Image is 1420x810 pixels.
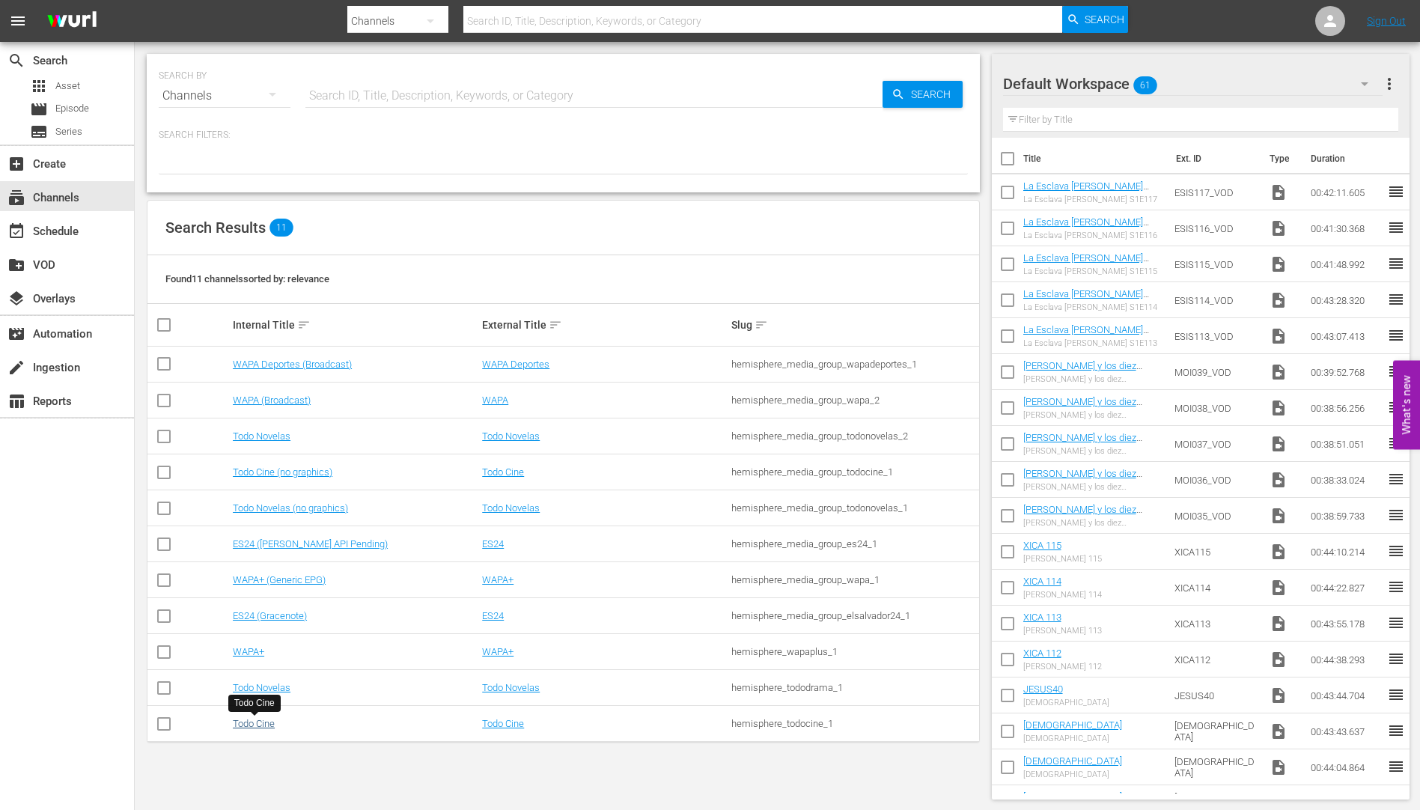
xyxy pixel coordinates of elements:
td: 00:41:48.992 [1305,246,1387,282]
div: [PERSON_NAME] 114 [1023,590,1102,600]
span: sort [755,318,768,332]
td: [DEMOGRAPHIC_DATA] [1168,749,1264,785]
span: Search Results [165,219,266,237]
a: [PERSON_NAME] y los diez mandamentos S1E35 [1023,504,1142,526]
div: [PERSON_NAME] y los diez mandamentos S1E39 [1023,374,1163,384]
div: hemisphere_media_group_wapa_1 [731,574,976,585]
span: Episode [30,100,48,118]
a: WAPA+ [233,646,264,657]
td: 00:42:11.605 [1305,174,1387,210]
span: Search [905,81,963,108]
div: La Esclava [PERSON_NAME] S1E116 [1023,231,1163,240]
a: Todo Cine [233,718,275,729]
a: WAPA (Broadcast) [233,395,311,406]
span: reorder [1387,470,1405,488]
span: 61 [1133,70,1157,101]
a: JESUS40 [1023,683,1063,695]
td: 00:44:10.214 [1305,534,1387,570]
button: Search [883,81,963,108]
td: 00:38:56.256 [1305,390,1387,426]
span: Video [1270,435,1288,453]
span: 11 [269,219,293,237]
span: Video [1270,579,1288,597]
button: Search [1062,6,1128,33]
div: [DEMOGRAPHIC_DATA] [1023,770,1122,779]
span: Series [55,124,82,139]
a: XICA 112 [1023,648,1061,659]
div: [PERSON_NAME] 115 [1023,554,1102,564]
td: MOI035_VOD [1168,498,1264,534]
a: WAPA [482,395,508,406]
span: Video [1270,722,1288,740]
a: Todo Cine [482,466,524,478]
div: Todo Cine [234,697,275,710]
span: Video [1270,651,1288,669]
span: Video [1270,615,1288,633]
div: Default Workspace [1003,63,1383,105]
td: 00:38:33.024 [1305,462,1387,498]
span: Asset [30,77,48,95]
div: hemisphere_tododrama_1 [731,682,976,693]
a: Sign Out [1367,15,1406,27]
td: MOI037_VOD [1168,426,1264,462]
td: XICA113 [1168,606,1264,642]
span: reorder [1387,722,1405,740]
td: 00:38:51.051 [1305,426,1387,462]
a: [DEMOGRAPHIC_DATA] [1023,791,1122,803]
span: sort [297,318,311,332]
span: menu [9,12,27,30]
span: reorder [1387,326,1405,344]
td: MOI036_VOD [1168,462,1264,498]
span: Episode [55,101,89,116]
div: La Esclava [PERSON_NAME] S1E117 [1023,195,1163,204]
td: 00:39:52.768 [1305,354,1387,390]
div: Slug [731,316,976,334]
div: External Title [482,316,727,334]
a: [DEMOGRAPHIC_DATA] [1023,755,1122,767]
div: hemisphere_media_group_wapadeportes_1 [731,359,976,370]
div: hemisphere_wapaplus_1 [731,646,976,657]
span: Ingestion [7,359,25,377]
td: XICA114 [1168,570,1264,606]
div: [PERSON_NAME] y los diez mandamentos S1E38 [1023,410,1163,420]
a: [PERSON_NAME] y los diez mandamentos S1E37 [1023,432,1142,454]
a: La Esclava [PERSON_NAME] S1E114 [1023,288,1149,311]
td: ESIS113_VOD [1168,318,1264,354]
div: hemisphere_media_group_todonovelas_2 [731,430,976,442]
td: MOI038_VOD [1168,390,1264,426]
span: reorder [1387,614,1405,632]
a: Todo Novelas [482,682,540,693]
td: 00:38:59.733 [1305,498,1387,534]
a: ES24 (Gracenote) [233,610,307,621]
td: 00:44:38.293 [1305,642,1387,677]
th: Duration [1302,138,1392,180]
span: reorder [1387,542,1405,560]
a: Todo Novelas (no graphics) [233,502,348,514]
span: Video [1270,255,1288,273]
span: Create [7,155,25,173]
a: ES24 ([PERSON_NAME] API Pending) [233,538,388,549]
td: 00:43:44.704 [1305,677,1387,713]
td: 00:41:30.368 [1305,210,1387,246]
a: Todo Cine (no graphics) [233,466,332,478]
span: VOD [7,256,25,274]
th: Title [1023,138,1167,180]
td: 00:43:43.637 [1305,713,1387,749]
span: Video [1270,291,1288,309]
div: hemisphere_todocine_1 [731,718,976,729]
span: reorder [1387,219,1405,237]
a: La Esclava [PERSON_NAME] S1E116 [1023,216,1149,239]
td: XICA112 [1168,642,1264,677]
a: WAPA+ (Generic EPG) [233,574,326,585]
div: [DEMOGRAPHIC_DATA] [1023,734,1122,743]
div: La Esclava [PERSON_NAME] S1E113 [1023,338,1163,348]
a: WAPA Deportes (Broadcast) [233,359,352,370]
td: 00:43:07.413 [1305,318,1387,354]
span: more_vert [1380,75,1398,93]
div: Internal Title [233,316,478,334]
td: 00:44:22.827 [1305,570,1387,606]
a: Todo Novelas [482,430,540,442]
div: hemisphere_media_group_elsalvador24_1 [731,610,976,621]
span: Search [1085,6,1124,33]
span: reorder [1387,758,1405,776]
